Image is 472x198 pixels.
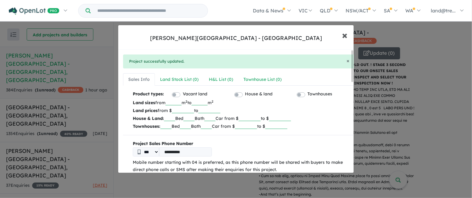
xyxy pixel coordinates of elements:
img: Phone icon [138,150,141,154]
span: land@tre... [431,8,456,14]
sup: 2 [212,99,213,104]
span: × [347,57,350,64]
span: × [342,28,348,41]
div: Project successfully updated. [123,54,356,68]
div: [PERSON_NAME][GEOGRAPHIC_DATA] - [GEOGRAPHIC_DATA] [150,34,322,42]
b: House & Land: [133,116,164,121]
div: Land Stock List ( 0 ) [160,76,199,83]
p: Bed Bath Car from $ to $ [133,114,351,122]
img: Openlot PRO Logo White [9,7,59,15]
b: Townhouses: [133,124,160,129]
button: Close [347,58,350,64]
p: from $ to [133,107,351,114]
div: H&L List ( 0 ) [209,76,233,83]
b: Land prices [133,108,158,113]
div: Townhouse List ( 0 ) [243,76,282,83]
label: House & land [245,91,273,98]
input: Try estate name, suburb, builder or developer [92,4,206,17]
b: Land sizes [133,100,155,105]
p: from m to m [133,99,351,107]
div: Sales Info [128,76,150,83]
label: Townhouses [308,91,333,98]
label: Vacant land [183,91,207,98]
p: Mobile number starting with 04 is preferred, as this phone number will be shared with buyers to m... [133,159,351,173]
b: Project Sales Phone Number [133,140,351,147]
p: Bed Bath Car from $ to $ [133,122,351,130]
b: Product types: [133,91,164,99]
sup: 2 [186,99,187,104]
